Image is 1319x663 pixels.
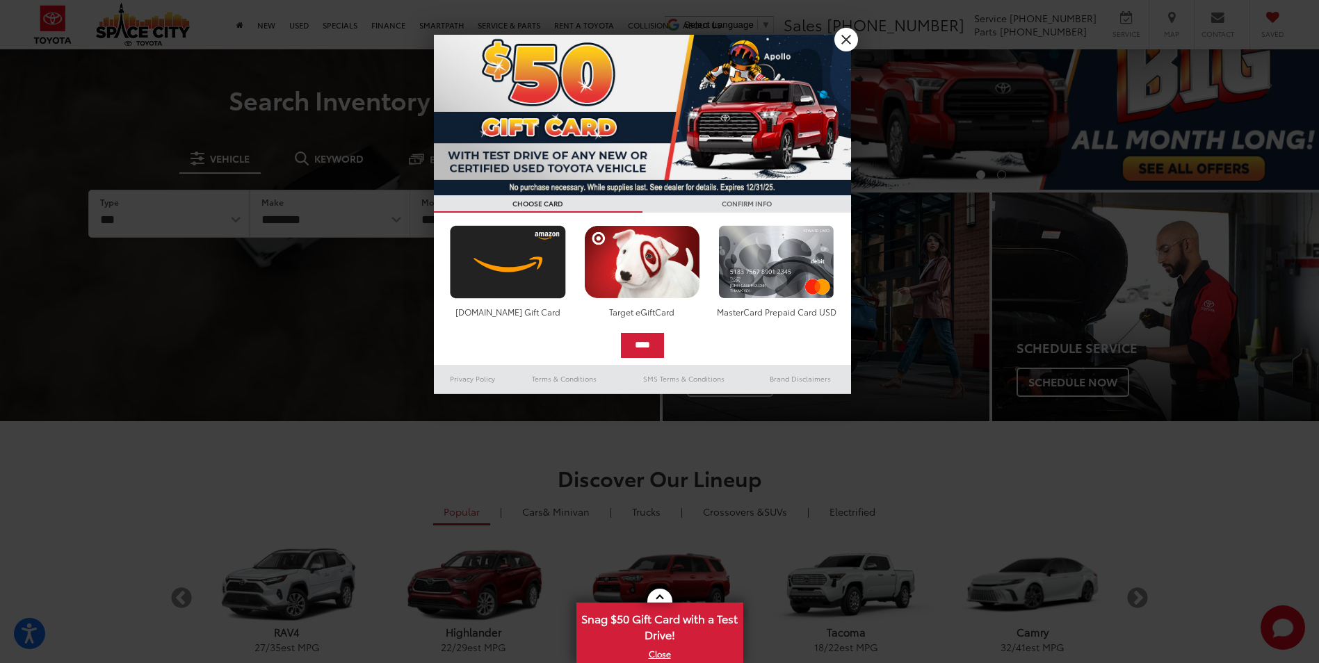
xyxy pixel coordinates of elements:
div: MasterCard Prepaid Card USD [715,306,838,318]
img: amazoncard.png [446,225,569,299]
a: Terms & Conditions [511,370,617,387]
div: Target eGiftCard [581,306,704,318]
a: Brand Disclaimers [750,370,851,387]
a: SMS Terms & Conditions [618,370,750,387]
a: Privacy Policy [434,370,512,387]
img: 53411_top_152338.jpg [434,35,851,195]
img: targetcard.png [581,225,704,299]
h3: CHOOSE CARD [434,195,642,213]
div: [DOMAIN_NAME] Gift Card [446,306,569,318]
img: mastercard.png [715,225,838,299]
h3: CONFIRM INFO [642,195,851,213]
span: Snag $50 Gift Card with a Test Drive! [578,604,742,646]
